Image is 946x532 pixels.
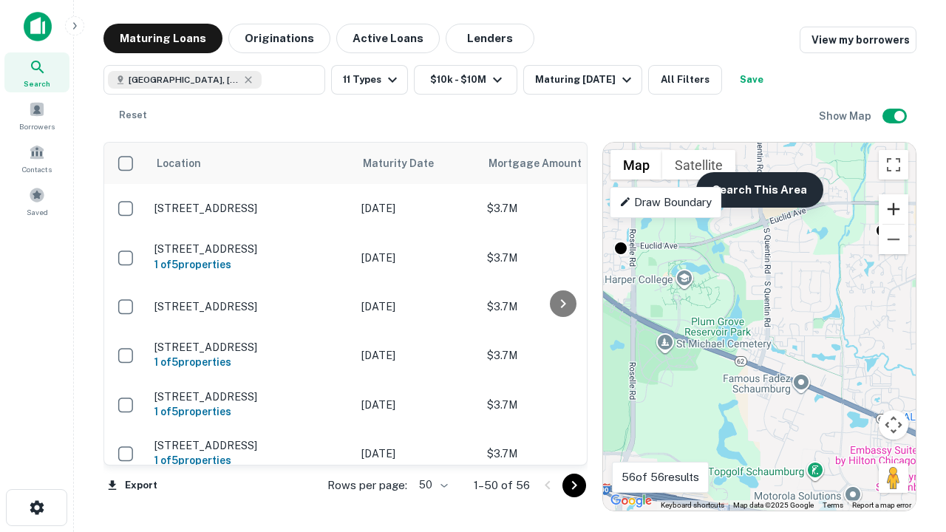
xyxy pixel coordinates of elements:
[879,463,908,493] button: Drag Pegman onto the map to open Street View
[361,200,472,216] p: [DATE]
[487,347,635,364] p: $3.7M
[622,468,699,486] p: 56 of 56 results
[336,24,440,53] button: Active Loans
[487,250,635,266] p: $3.7M
[648,65,722,95] button: All Filters
[562,474,586,497] button: Go to next page
[800,27,916,53] a: View my borrowers
[154,341,347,354] p: [STREET_ADDRESS]
[109,100,157,130] button: Reset
[129,73,239,86] span: [GEOGRAPHIC_DATA], [GEOGRAPHIC_DATA]
[733,501,814,509] span: Map data ©2025 Google
[474,477,530,494] p: 1–50 of 56
[156,154,201,172] span: Location
[872,366,946,437] iframe: Chat Widget
[354,143,480,184] th: Maturity Date
[852,501,911,509] a: Report a map error
[414,65,517,95] button: $10k - $10M
[819,108,874,124] h6: Show Map
[879,150,908,180] button: Toggle fullscreen view
[361,250,472,266] p: [DATE]
[879,194,908,224] button: Zoom in
[154,390,347,403] p: [STREET_ADDRESS]
[879,225,908,254] button: Zoom out
[363,154,453,172] span: Maturity Date
[446,24,534,53] button: Lenders
[24,78,50,89] span: Search
[361,446,472,462] p: [DATE]
[728,65,775,95] button: Save your search to get updates of matches that match your search criteria.
[489,154,601,172] span: Mortgage Amount
[361,299,472,315] p: [DATE]
[154,202,347,215] p: [STREET_ADDRESS]
[154,300,347,313] p: [STREET_ADDRESS]
[4,181,69,221] a: Saved
[696,172,823,208] button: Search This Area
[103,24,222,53] button: Maturing Loans
[4,95,69,135] a: Borrowers
[154,256,347,273] h6: 1 of 5 properties
[154,452,347,468] h6: 1 of 5 properties
[487,299,635,315] p: $3.7M
[823,501,843,509] a: Terms (opens in new tab)
[480,143,642,184] th: Mortgage Amount
[154,439,347,452] p: [STREET_ADDRESS]
[487,397,635,413] p: $3.7M
[662,150,735,180] button: Show satellite imagery
[22,163,52,175] span: Contacts
[607,491,656,511] img: Google
[103,474,161,497] button: Export
[361,397,472,413] p: [DATE]
[603,143,916,511] div: 0 0
[154,354,347,370] h6: 1 of 5 properties
[413,474,450,496] div: 50
[535,71,636,89] div: Maturing [DATE]
[661,500,724,511] button: Keyboard shortcuts
[147,143,354,184] th: Location
[487,200,635,216] p: $3.7M
[619,194,712,211] p: Draw Boundary
[24,12,52,41] img: capitalize-icon.png
[361,347,472,364] p: [DATE]
[154,242,347,256] p: [STREET_ADDRESS]
[27,206,48,218] span: Saved
[19,120,55,132] span: Borrowers
[610,150,662,180] button: Show street map
[331,65,408,95] button: 11 Types
[607,491,656,511] a: Open this area in Google Maps (opens a new window)
[228,24,330,53] button: Originations
[487,446,635,462] p: $3.7M
[327,477,407,494] p: Rows per page:
[154,403,347,420] h6: 1 of 5 properties
[4,138,69,178] a: Contacts
[4,52,69,92] a: Search
[523,65,642,95] button: Maturing [DATE]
